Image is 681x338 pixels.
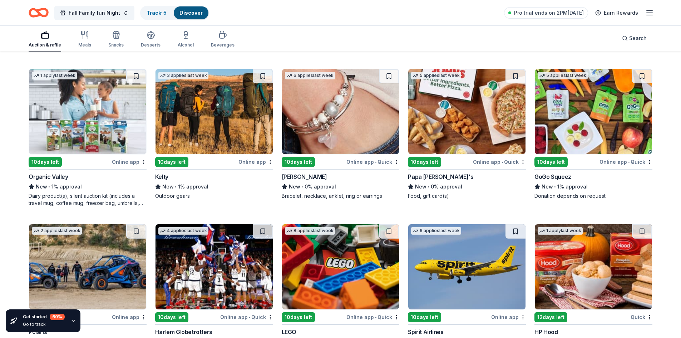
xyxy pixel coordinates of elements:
a: Earn Rewards [591,6,642,19]
button: Beverages [211,28,235,52]
div: Online app [112,313,147,322]
div: LEGO [282,328,296,336]
div: 10 days left [534,157,568,167]
span: New [415,182,426,191]
div: 1 apply last week [538,227,583,235]
div: GoGo Squeez [534,172,571,181]
div: 10 days left [282,312,315,322]
span: • [428,184,430,190]
div: Online app Quick [220,313,273,322]
div: Bracelet, necklace, anklet, ring or earrings [282,192,400,200]
span: Pro trial ends on 2PM[DATE] [514,9,584,17]
div: 1 apply last week [32,72,77,79]
div: Snacks [108,42,124,48]
button: Alcohol [178,28,194,52]
div: Online app [112,157,147,166]
a: Image for GoGo Squeez5 applieslast week10days leftOnline app•QuickGoGo SqueezNew•1% approvalDonat... [534,69,652,200]
div: Auction & raffle [29,42,61,48]
div: 10 days left [155,312,188,322]
div: Spirit Airlines [408,328,443,336]
div: Online app Quick [599,157,652,166]
span: • [502,159,503,165]
span: New [289,182,300,191]
div: [PERSON_NAME] [282,172,327,181]
div: Beverages [211,42,235,48]
div: Food, gift card(s) [408,192,526,200]
div: Desserts [141,42,161,48]
span: • [301,184,303,190]
a: Image for Kelty3 applieslast week10days leftOnline appKeltyNew•1% approvalOutdoor gears [155,69,273,200]
div: 6 applies last week [285,72,335,79]
button: Auction & raffle [29,28,61,52]
a: Image for Papa John's5 applieslast week10days leftOnline app•QuickPapa [PERSON_NAME]'sNew•0% appr... [408,69,526,200]
img: Image for Lizzy James [282,69,399,154]
div: Kelty [155,172,168,181]
div: Meals [78,42,91,48]
span: Fall Family fun Night [69,9,120,17]
div: Harlem Globetrotters [155,328,212,336]
button: Desserts [141,28,161,52]
div: Get started [23,314,65,320]
div: Online app [491,313,526,322]
div: Organic Valley [29,172,68,181]
span: • [175,184,177,190]
div: Online app Quick [473,157,526,166]
a: Track· 5 [147,10,167,16]
div: 5 applies last week [538,72,588,79]
div: Go to track [23,322,65,327]
img: Image for Harlem Globetrotters [156,224,273,309]
div: 10 days left [408,157,441,167]
div: 10 days left [29,157,62,167]
div: Donation depends on request [534,192,652,200]
div: Quick [631,313,652,322]
span: • [375,159,376,165]
div: 60 % [50,314,65,320]
div: 10 days left [282,157,315,167]
span: • [375,314,376,320]
div: 3 applies last week [158,72,208,79]
img: Image for Polaris [29,224,146,309]
a: Home [29,4,49,21]
img: Image for Spirit Airlines [408,224,525,309]
div: 0% approval [408,182,526,191]
div: 5 applies last week [411,72,461,79]
button: Meals [78,28,91,52]
button: Track· 5Discover [140,6,209,20]
img: Image for Papa John's [408,69,525,154]
a: Image for Lizzy James6 applieslast week10days leftOnline app•Quick[PERSON_NAME]New•0% approvalBra... [282,69,400,200]
span: • [554,184,556,190]
div: 0% approval [282,182,400,191]
span: Search [629,34,647,43]
div: 6 applies last week [411,227,461,235]
div: 10 days left [155,157,188,167]
button: Fall Family fun Night [54,6,134,20]
a: Pro trial ends on 2PM[DATE] [504,7,588,19]
img: Image for Organic Valley [29,69,146,154]
img: Image for HP Hood [535,224,652,309]
span: • [249,314,250,320]
img: Image for GoGo Squeez [535,69,652,154]
span: New [36,182,47,191]
div: 2 applies last week [32,227,82,235]
div: 1% approval [155,182,273,191]
div: 1% approval [534,182,652,191]
div: Papa [PERSON_NAME]'s [408,172,473,181]
div: HP Hood [534,328,558,336]
div: 1% approval [29,182,147,191]
div: Dairy product(s), silent auction kit (includes a travel mug, coffee mug, freezer bag, umbrella, m... [29,192,147,207]
img: Image for LEGO [282,224,399,309]
span: • [628,159,630,165]
button: Search [616,31,652,45]
div: 8 applies last week [285,227,335,235]
div: 4 applies last week [158,227,208,235]
div: Alcohol [178,42,194,48]
a: Image for Organic Valley1 applylast week10days leftOnline appOrganic ValleyNew•1% approvalDairy p... [29,69,147,207]
div: 12 days left [534,312,567,322]
span: New [542,182,553,191]
a: Discover [179,10,203,16]
div: Online app Quick [346,313,399,322]
div: Outdoor gears [155,192,273,200]
span: • [48,184,50,190]
button: Snacks [108,28,124,52]
img: Image for Kelty [156,69,273,154]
